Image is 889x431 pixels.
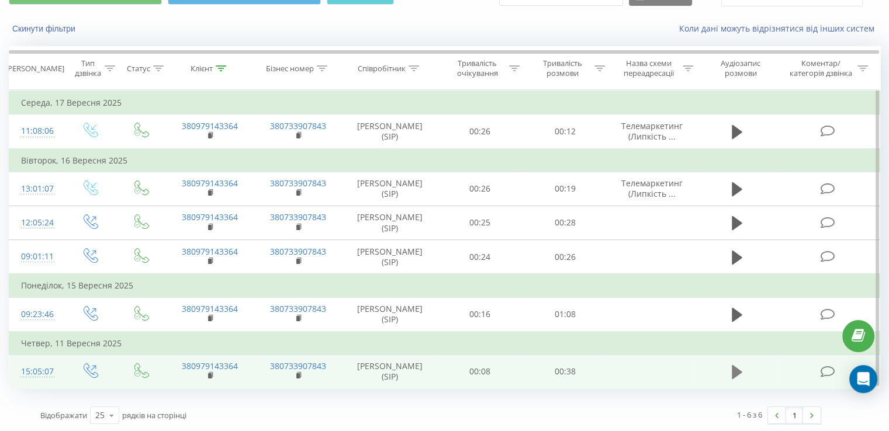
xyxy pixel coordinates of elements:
[786,58,855,78] div: Коментар/категорія дзвінка
[182,360,238,371] a: 380979143364
[737,409,762,420] div: 1 - 6 з 6
[21,178,52,200] div: 13:01:07
[182,246,238,257] a: 380979143364
[343,114,438,149] td: [PERSON_NAME] (SIP)
[9,332,880,355] td: Четвер, 11 Вересня 2025
[191,64,213,74] div: Клієнт
[9,149,880,172] td: Вівторок, 16 Вересня 2025
[270,246,326,257] a: 380733907843
[343,240,438,274] td: [PERSON_NAME] (SIP)
[679,23,880,34] a: Коли дані можуть відрізнятися вiд інших систем
[343,172,438,206] td: [PERSON_NAME] (SIP)
[438,240,523,274] td: 00:24
[270,178,326,189] a: 380733907843
[438,172,523,206] td: 00:26
[5,64,64,74] div: [PERSON_NAME]
[182,303,238,314] a: 380979143364
[621,120,683,142] span: Телемаркетинг (Липкість ...
[182,211,238,223] a: 380979143364
[127,64,150,74] div: Статус
[270,120,326,131] a: 380733907843
[270,303,326,314] a: 380733907843
[849,365,877,393] div: Open Intercom Messenger
[343,354,438,388] td: [PERSON_NAME] (SIP)
[9,23,81,34] button: Скинути фільтри
[270,360,326,371] a: 380733907843
[523,240,607,274] td: 00:26
[21,120,52,142] div: 11:08:06
[621,178,683,199] span: Телемаркетинг (Липкість ...
[523,354,607,388] td: 00:38
[438,297,523,332] td: 00:16
[21,211,52,234] div: 12:05:24
[438,206,523,239] td: 00:25
[95,409,105,421] div: 25
[707,58,775,78] div: Аудіозапис розмови
[786,407,803,423] a: 1
[438,354,523,388] td: 00:08
[9,91,880,114] td: Середа, 17 Вересня 2025
[343,206,438,239] td: [PERSON_NAME] (SIP)
[270,211,326,223] a: 380733907843
[358,64,406,74] div: Співробітник
[9,274,880,297] td: Понеділок, 15 Вересня 2025
[40,410,87,420] span: Відображати
[523,297,607,332] td: 01:08
[122,410,186,420] span: рядків на сторінці
[266,64,314,74] div: Бізнес номер
[523,206,607,239] td: 00:28
[182,178,238,189] a: 380979143364
[21,303,52,326] div: 09:23:46
[438,114,523,149] td: 00:26
[21,245,52,268] div: 09:01:11
[618,58,680,78] div: Назва схеми переадресації
[74,58,101,78] div: Тип дзвінка
[523,114,607,149] td: 00:12
[523,172,607,206] td: 00:19
[448,58,507,78] div: Тривалість очікування
[533,58,591,78] div: Тривалість розмови
[21,360,52,383] div: 15:05:07
[343,297,438,332] td: [PERSON_NAME] (SIP)
[182,120,238,131] a: 380979143364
